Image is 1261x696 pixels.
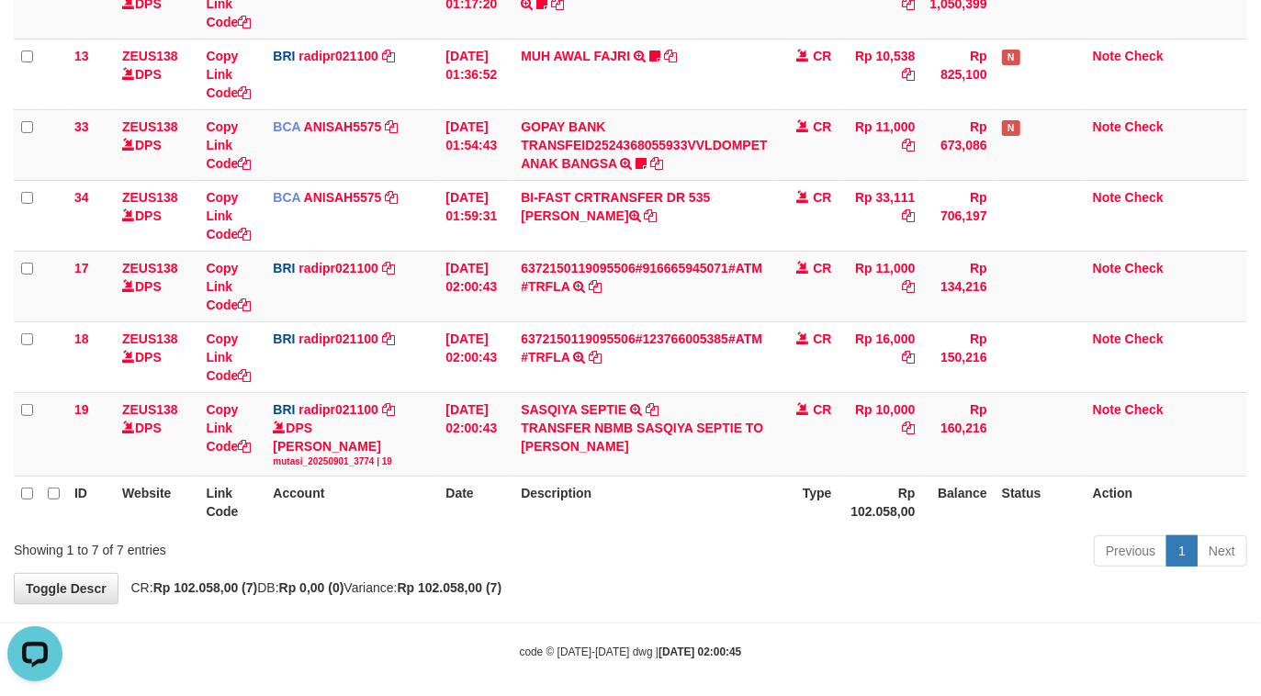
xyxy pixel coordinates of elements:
a: ZEUS138 [122,49,178,63]
a: Note [1093,119,1121,134]
a: Copy 6372150119095506#916665945071#ATM #TRFLA to clipboard [589,279,602,294]
a: Copy Rp 11,000 to clipboard [903,279,916,294]
a: 1 [1166,535,1198,567]
strong: [DATE] 02:00:45 [659,645,741,658]
td: [DATE] 01:36:52 [438,39,513,109]
td: Rp 150,216 [923,321,995,392]
td: BI-FAST CRTRANSFER DR 535 [PERSON_NAME] [513,180,774,251]
span: CR [813,402,831,417]
td: [DATE] 01:59:31 [438,180,513,251]
a: Next [1197,535,1247,567]
a: Copy radipr021100 to clipboard [382,261,395,275]
td: [DATE] 02:00:43 [438,251,513,321]
th: ID [67,477,115,529]
td: Rp 10,538 [839,39,923,109]
td: [DATE] 02:00:43 [438,321,513,392]
td: [DATE] 02:00:43 [438,392,513,476]
a: Check [1125,261,1164,275]
a: Copy radipr021100 to clipboard [382,331,395,346]
a: ZEUS138 [122,119,178,134]
a: ZEUS138 [122,402,178,417]
a: Check [1125,190,1164,205]
a: ANISAH5575 [304,190,382,205]
a: Copy Link Code [206,402,251,454]
td: Rp 825,100 [923,39,995,109]
a: Copy 6372150119095506#123766005385#ATM #TRFLA to clipboard [589,350,602,365]
a: ANISAH5575 [304,119,382,134]
th: Action [1086,477,1247,529]
div: DPS [PERSON_NAME] [273,419,431,468]
a: Copy Rp 33,111 to clipboard [903,208,916,223]
span: BRI [273,402,295,417]
th: Balance [923,477,995,529]
td: DPS [115,321,198,392]
a: Note [1093,190,1121,205]
a: GOPAY BANK TRANSFEID2524368055933VVLDOMPET ANAK BANGSA [521,119,767,171]
a: radipr021100 [298,402,377,417]
th: Link Code [198,477,265,529]
span: 19 [74,402,89,417]
a: Note [1093,261,1121,275]
span: BRI [273,49,295,63]
td: Rp 673,086 [923,109,995,180]
span: BRI [273,261,295,275]
a: Note [1093,402,1121,417]
a: Copy radipr021100 to clipboard [382,402,395,417]
a: Copy Link Code [206,49,251,100]
td: DPS [115,109,198,180]
td: Rp 33,111 [839,180,923,251]
td: Rp 16,000 [839,321,923,392]
span: 34 [74,190,89,205]
a: Copy radipr021100 to clipboard [382,49,395,63]
a: Copy ANISAH5575 to clipboard [385,190,398,205]
td: Rp 10,000 [839,392,923,476]
td: Rp 160,216 [923,392,995,476]
a: MUH AWAL FAJRI [521,49,630,63]
a: ZEUS138 [122,190,178,205]
a: Check [1125,119,1164,134]
a: Copy Link Code [206,261,251,312]
a: Copy Rp 10,000 to clipboard [903,421,916,435]
a: Copy Link Code [206,190,251,241]
a: Previous [1094,535,1167,567]
td: DPS [115,39,198,109]
a: radipr021100 [298,331,377,346]
a: Copy GOPAY BANK TRANSFEID2524368055933VVLDOMPET ANAK BANGSA to clipboard [650,156,663,171]
strong: Rp 102.058,00 (7) [153,580,258,595]
a: Copy Link Code [206,331,251,383]
th: Date [438,477,513,529]
td: DPS [115,251,198,321]
span: Has Note [1002,50,1020,65]
a: Copy SASQIYA SEPTIE to clipboard [646,402,659,417]
th: Account [265,477,438,529]
td: Rp 11,000 [839,109,923,180]
span: BCA [273,190,300,205]
strong: Rp 0,00 (0) [279,580,344,595]
span: 17 [74,261,89,275]
td: DPS [115,180,198,251]
a: 6372150119095506#123766005385#ATM #TRFLA [521,331,762,365]
th: Website [115,477,198,529]
span: CR [813,261,831,275]
a: Copy BI-FAST CRTRANSFER DR 535 M. IDRIS to clipboard [645,208,658,223]
span: CR [813,190,831,205]
a: Copy Rp 11,000 to clipboard [903,138,916,152]
a: Copy ANISAH5575 to clipboard [385,119,398,134]
th: Rp 102.058,00 [839,477,923,529]
span: CR [813,331,831,346]
a: Check [1125,49,1164,63]
div: mutasi_20250901_3774 | 19 [273,455,431,468]
small: code © [DATE]-[DATE] dwg | [520,645,742,658]
a: Copy Link Code [206,119,251,171]
th: Type [775,477,839,529]
td: [DATE] 01:54:43 [438,109,513,180]
td: Rp 134,216 [923,251,995,321]
a: Copy Rp 10,538 to clipboard [903,67,916,82]
a: radipr021100 [298,49,377,63]
td: Rp 11,000 [839,251,923,321]
span: 13 [74,49,89,63]
div: Showing 1 to 7 of 7 entries [14,533,512,559]
th: Description [513,477,774,529]
a: Note [1093,49,1121,63]
button: Open LiveChat chat widget [7,7,62,62]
